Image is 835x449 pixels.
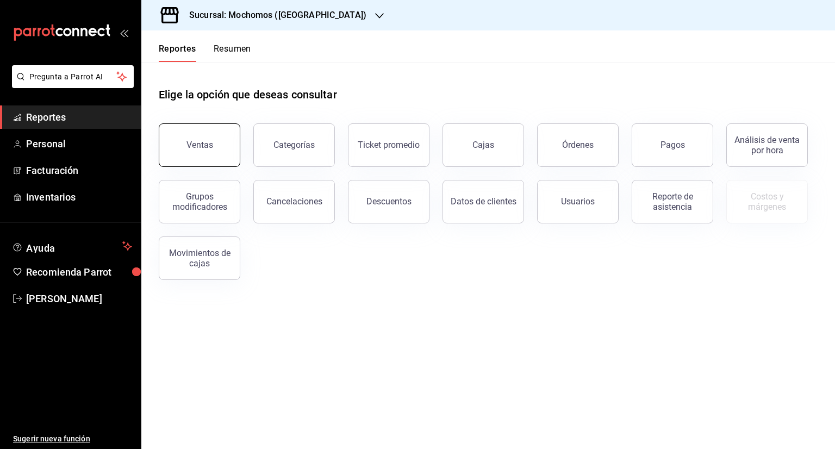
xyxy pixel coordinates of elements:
[26,163,132,178] span: Facturación
[26,291,132,306] span: [PERSON_NAME]
[159,43,251,62] div: navigation tabs
[29,71,117,83] span: Pregunta a Parrot AI
[8,79,134,90] a: Pregunta a Parrot AI
[726,123,808,167] button: Análisis de venta por hora
[726,180,808,223] button: Contrata inventarios para ver este reporte
[186,140,213,150] div: Ventas
[562,140,594,150] div: Órdenes
[159,180,240,223] button: Grupos modificadores
[537,123,619,167] button: Órdenes
[26,240,118,253] span: Ayuda
[159,123,240,167] button: Ventas
[12,65,134,88] button: Pregunta a Parrot AI
[26,265,132,279] span: Recomienda Parrot
[253,180,335,223] button: Cancelaciones
[166,191,233,212] div: Grupos modificadores
[632,123,713,167] button: Pagos
[451,196,516,207] div: Datos de clientes
[13,433,132,445] span: Sugerir nueva función
[537,180,619,223] button: Usuarios
[358,140,420,150] div: Ticket promedio
[26,190,132,204] span: Inventarios
[733,191,801,212] div: Costos y márgenes
[159,86,337,103] h1: Elige la opción que deseas consultar
[214,43,251,62] button: Resumen
[472,139,495,152] div: Cajas
[26,110,132,124] span: Reportes
[159,236,240,280] button: Movimientos de cajas
[733,135,801,155] div: Análisis de venta por hora
[120,28,128,37] button: open_drawer_menu
[632,180,713,223] button: Reporte de asistencia
[443,180,524,223] button: Datos de clientes
[26,136,132,151] span: Personal
[660,140,685,150] div: Pagos
[348,123,429,167] button: Ticket promedio
[266,196,322,207] div: Cancelaciones
[273,140,315,150] div: Categorías
[366,196,412,207] div: Descuentos
[443,123,524,167] a: Cajas
[180,9,366,22] h3: Sucursal: Mochomos ([GEOGRAPHIC_DATA])
[159,43,196,62] button: Reportes
[639,191,706,212] div: Reporte de asistencia
[166,248,233,269] div: Movimientos de cajas
[348,180,429,223] button: Descuentos
[253,123,335,167] button: Categorías
[561,196,595,207] div: Usuarios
